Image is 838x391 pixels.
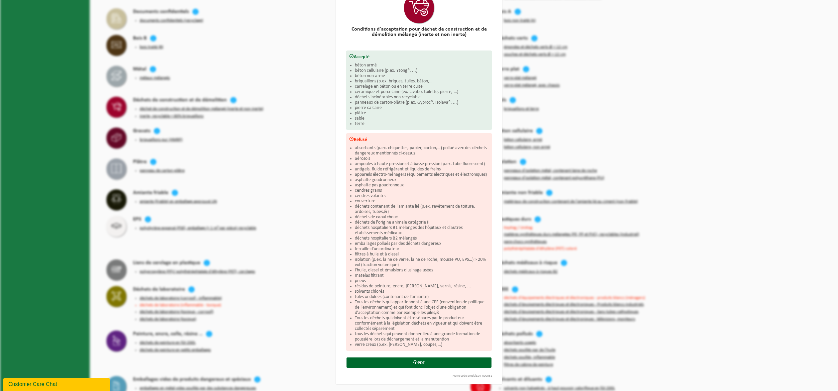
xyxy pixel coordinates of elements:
li: résidus de peinture, encre, [PERSON_NAME], vernis, résine, ... [355,284,489,289]
li: briquaillons (p.ex. briques, tuiles, béton,… [355,79,489,84]
li: aérosols [355,156,489,161]
li: solvants chlorés [355,289,489,294]
li: béton armé [355,63,489,68]
li: déchets hospitaliers B1 mélangés des hôpitaux et d'autres établissements médicaux [355,225,489,236]
li: béton non-armé [355,73,489,79]
li: pneus [355,278,489,284]
div: Notre code produit:04-000031 [343,374,495,378]
li: Tous les déchets qui appartiennent à une CPE (convention de politique de l'environnement) et qui ... [355,300,489,316]
li: cendres volantes [355,193,489,199]
li: l'huile, diesel et émulsions d'usinage usées [355,268,489,273]
li: verre creux (p.ex. [PERSON_NAME], coupes,…) [355,342,489,347]
li: déchets incinérables non recyclable [355,95,489,100]
li: tous les déchets qui peuvent donner lieu à une grande formation de poussière lors de déchargement... [355,332,489,342]
li: emballages pollués par des déchets dangereux [355,241,489,246]
li: tôles ondulées (contenant de l'amiante) [355,294,489,300]
h2: Conditions d'acceptation pour déchet de construction et de démolition mélangé (inerte et non inerte) [346,27,492,37]
li: asphalte goudronneux [355,177,489,183]
li: pierre calcaire [355,105,489,111]
li: ferraille d'un ordinateur [355,246,489,252]
li: ampoules à haute pression et à basse pression (p.ex. tube fluorescent) [355,161,489,167]
li: couverture [355,199,489,204]
li: absorbants (p.ex. chiquettes, papier, carton,…) pollué avec des déchets dangereux mentionnés ci-d... [355,146,489,156]
li: sable [355,116,489,121]
li: déchets de l'origine animale catégorie II [355,220,489,225]
li: cendres grains [355,188,489,193]
li: asphalte pas goudronneux [355,183,489,188]
li: terre [355,121,489,127]
li: panneaux de carton-plâtre (p.ex. Gyproc®, Isolava®, ...) [355,100,489,105]
li: déchets hospitaliers B2 mélangés [355,236,489,241]
li: carrelage en béton ou en terre cuite [355,84,489,89]
li: béton cellulaire (p.ex. Ytong®, ...) [355,68,489,73]
li: appareils électro-ménagers (équipements électriques et électroniques) [355,172,489,177]
li: Tous les déchets qui doivent être séparés par le producteur conformément à la législation déchets... [355,316,489,332]
li: antigels, fluide réfrigérant et liquides de freins [355,167,489,172]
li: plâtre [355,111,489,116]
li: filtres à huile et à diesel [355,252,489,257]
h3: Accepté [349,54,489,59]
h3: Refusé [349,137,489,142]
a: PDF [347,357,491,368]
iframe: chat widget [3,376,111,391]
li: matelas filtrant [355,273,489,278]
li: céramique et porcelaine (ex. lavabo, toilette, pierre, …) [355,89,489,95]
li: déchets contenant de l'amiante lié (p.ex. revêtement de toiture, ardoises, tubes,&) [355,204,489,215]
li: déchets de caoutchouc [355,215,489,220]
li: isolation (p.ex. laine de verre, laine de roche, mousse PU, EPS…) > 20% vol (fraction volumique) [355,257,489,268]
